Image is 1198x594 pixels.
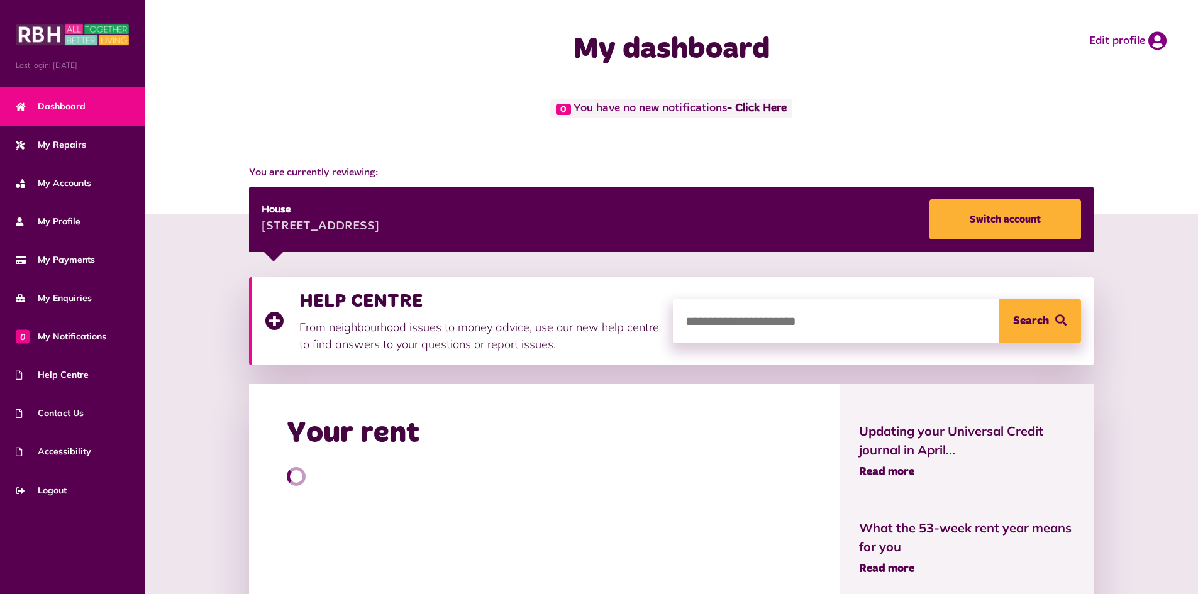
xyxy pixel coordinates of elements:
[16,445,91,458] span: Accessibility
[999,299,1081,343] button: Search
[16,215,80,228] span: My Profile
[16,368,89,382] span: Help Centre
[262,217,379,236] div: [STREET_ADDRESS]
[859,519,1075,578] a: What the 53-week rent year means for you Read more
[299,290,660,312] h3: HELP CENTRE
[16,484,67,497] span: Logout
[1089,31,1167,50] a: Edit profile
[929,199,1081,239] a: Switch account
[859,422,1075,459] span: Updating your Universal Credit journal in April...
[16,407,84,420] span: Contact Us
[859,519,1075,556] span: What the 53-week rent year means for you
[16,60,129,71] span: Last login: [DATE]
[262,202,379,217] div: House
[299,319,660,353] p: From neighbourhood issues to money advice, use our new help centre to find answers to your questi...
[249,165,1093,180] span: You are currently reviewing:
[16,330,106,343] span: My Notifications
[859,466,914,478] span: Read more
[16,138,86,151] span: My Repairs
[727,103,787,114] a: - Click Here
[16,253,95,267] span: My Payments
[16,100,86,113] span: Dashboard
[859,563,914,575] span: Read more
[16,292,92,305] span: My Enquiries
[16,177,91,190] span: My Accounts
[16,329,30,343] span: 0
[859,422,1075,481] a: Updating your Universal Credit journal in April... Read more
[550,99,792,118] span: You have no new notifications
[16,22,129,47] img: MyRBH
[556,104,571,115] span: 0
[1013,299,1049,343] span: Search
[287,415,419,452] h2: Your rent
[421,31,923,68] h1: My dashboard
